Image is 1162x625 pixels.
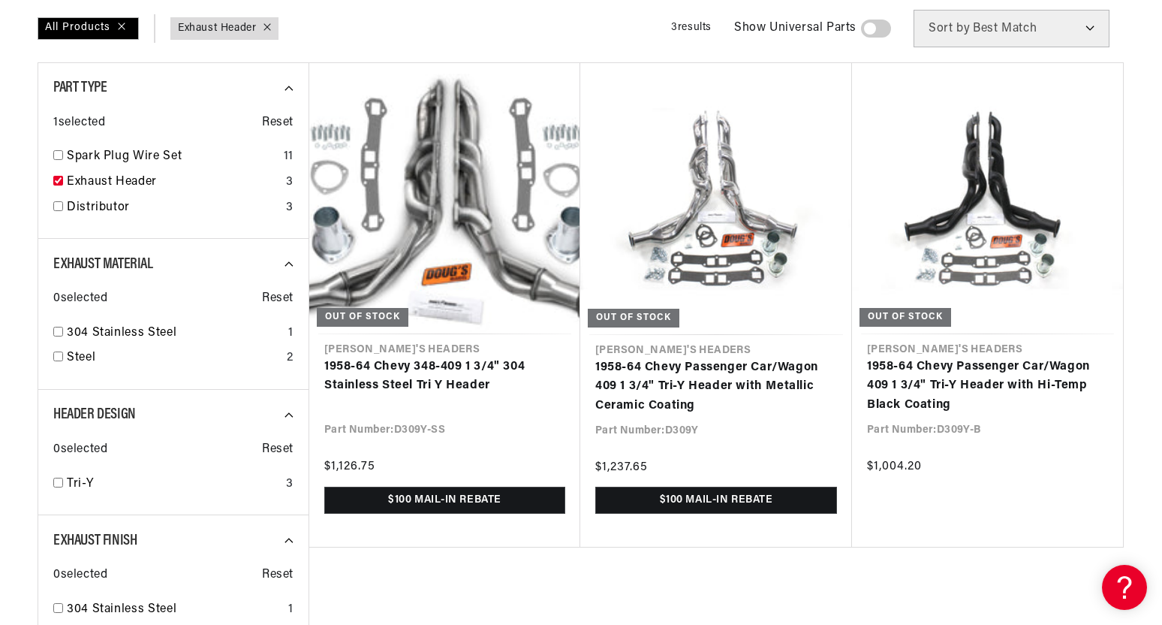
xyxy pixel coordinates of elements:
[53,566,107,585] span: 0 selected
[595,358,837,416] a: 1958-64 Chevy Passenger Car/Wagon 409 1 3/4" Tri-Y Header with Metallic Ceramic Coating
[53,80,107,95] span: Part Type
[262,113,294,133] span: Reset
[262,440,294,460] span: Reset
[53,440,107,460] span: 0 selected
[38,17,139,40] div: All Products
[929,23,970,35] span: Sort by
[67,198,280,218] a: Distributor
[286,198,294,218] div: 3
[288,324,294,343] div: 1
[67,600,282,620] a: 304 Stainless Steel
[286,475,294,494] div: 3
[67,475,280,494] a: Tri-Y
[867,358,1108,415] a: 1958-64 Chevy Passenger Car/Wagon 409 1 3/4" Tri-Y Header with Hi-Temp Black Coating
[262,289,294,309] span: Reset
[671,22,712,33] span: 3 results
[53,113,105,133] span: 1 selected
[53,257,153,272] span: Exhaust Material
[324,358,565,396] a: 1958-64 Chevy 348-409 1 3/4" 304 Stainless Steel Tri Y Header
[287,349,294,368] div: 2
[67,147,278,167] a: Spark Plug Wire Set
[53,289,107,309] span: 0 selected
[288,600,294,620] div: 1
[53,533,137,548] span: Exhaust Finish
[67,173,280,192] a: Exhaust Header
[67,349,281,368] a: Steel
[262,566,294,585] span: Reset
[178,20,256,37] a: Exhaust Header
[284,147,294,167] div: 11
[734,19,856,38] span: Show Universal Parts
[286,173,294,192] div: 3
[67,324,282,343] a: 304 Stainless Steel
[53,407,136,422] span: Header Design
[914,10,1109,47] select: Sort by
